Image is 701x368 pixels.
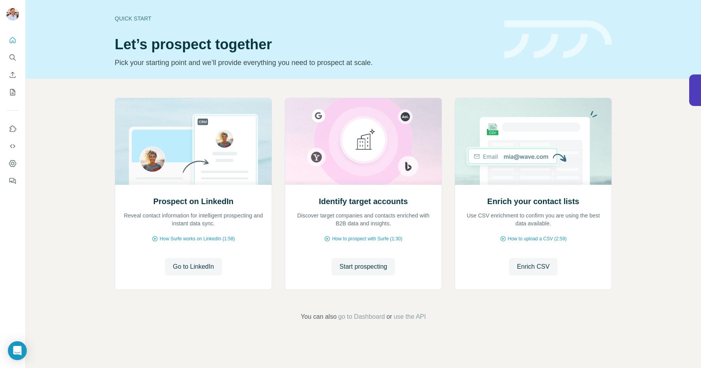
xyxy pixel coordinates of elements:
button: Enrich CSV [6,68,19,82]
span: Start prospecting [339,262,387,271]
p: Pick your starting point and we’ll provide everything you need to prospect at scale. [115,57,495,68]
button: go to Dashboard [338,312,385,322]
button: use the API [393,312,426,322]
h2: Prospect on LinkedIn [153,196,233,207]
img: Identify target accounts [285,98,442,185]
span: Enrich CSV [517,262,550,271]
button: Enrich CSV [509,258,557,275]
h1: Let’s prospect together [115,37,495,52]
button: Quick start [6,33,19,47]
img: banner [504,20,612,59]
span: You can also [301,312,337,322]
h2: Enrich your contact lists [487,196,579,207]
button: Search [6,50,19,65]
button: Use Surfe API [6,139,19,153]
span: How Surfe works on LinkedIn (1:58) [160,235,235,242]
button: Feedback [6,174,19,188]
div: Open Intercom Messenger [8,341,27,360]
button: Go to LinkedIn [165,258,222,275]
button: My lists [6,85,19,99]
img: Avatar [6,8,19,20]
p: Reveal contact information for intelligent prospecting and instant data sync. [123,212,264,227]
img: Prospect on LinkedIn [115,98,272,185]
button: Use Surfe on LinkedIn [6,122,19,136]
button: Start prospecting [332,258,395,275]
p: Discover target companies and contacts enriched with B2B data and insights. [293,212,434,227]
p: Use CSV enrichment to confirm you are using the best data available. [463,212,604,227]
span: How to prospect with Surfe (1:30) [332,235,402,242]
img: Enrich your contact lists [455,98,612,185]
span: Go to LinkedIn [173,262,214,271]
span: or [386,312,392,322]
span: How to upload a CSV (2:59) [508,235,567,242]
div: Quick start [115,15,495,22]
button: Dashboard [6,156,19,171]
h2: Identify target accounts [319,196,408,207]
